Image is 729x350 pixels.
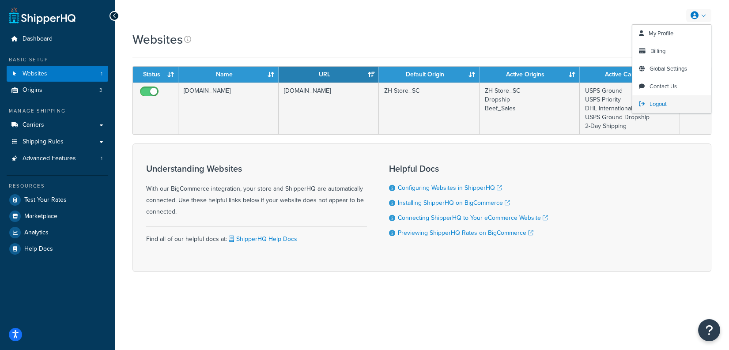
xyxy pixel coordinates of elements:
a: Analytics [7,225,108,241]
span: Dashboard [23,35,53,43]
a: Advanced Features 1 [7,151,108,167]
a: Previewing ShipperHQ Rates on BigCommerce [398,228,533,237]
h3: Helpful Docs [389,164,548,173]
a: Installing ShipperHQ on BigCommerce [398,198,510,207]
span: Marketplace [24,213,57,220]
a: Configuring Websites in ShipperHQ [398,183,502,192]
td: USPS Ground USPS Priority DHL International Ship Central USPS Ground Dropship 2-Day Shipping [580,83,680,134]
td: ZH Store_SC [379,83,479,134]
a: My Profile [632,25,711,42]
span: Websites [23,70,47,78]
span: Help Docs [24,245,53,253]
td: [DOMAIN_NAME] [178,83,279,134]
a: Test Your Rates [7,192,108,208]
button: Open Resource Center [698,319,720,341]
span: Origins [23,87,42,94]
h1: Websites [132,31,183,48]
th: Active Origins: activate to sort column ascending [480,67,580,83]
th: Status: activate to sort column ascending [133,67,178,83]
div: Resources [7,182,108,190]
a: Origins 3 [7,82,108,98]
div: Manage Shipping [7,107,108,115]
h3: Understanding Websites [146,164,367,173]
th: Name: activate to sort column ascending [178,67,279,83]
a: Logout [632,95,711,113]
span: Carriers [23,121,44,129]
span: Shipping Rules [23,138,64,146]
span: 1 [101,70,102,78]
span: Billing [650,47,665,55]
span: My Profile [649,29,673,38]
span: 3 [99,87,102,94]
a: ShipperHQ Help Docs [227,234,297,244]
div: Basic Setup [7,56,108,64]
div: Find all of our helpful docs at: [146,226,367,245]
span: Advanced Features [23,155,76,162]
span: Logout [650,100,667,108]
span: Contact Us [650,82,677,90]
a: Carriers [7,117,108,133]
a: ShipperHQ Home [9,7,76,24]
th: Active Carriers: activate to sort column ascending [580,67,680,83]
div: With our BigCommerce integration, your store and ShipperHQ are automatically connected. Use these... [146,164,367,218]
a: Contact Us [632,78,711,95]
th: Default Origin: activate to sort column ascending [379,67,479,83]
a: Marketplace [7,208,108,224]
a: Websites 1 [7,66,108,82]
td: ZH Store_SC Dropship Beef_Sales [480,83,580,134]
a: Billing [632,42,711,60]
li: Origins [7,82,108,98]
th: URL: activate to sort column ascending [279,67,379,83]
td: [DOMAIN_NAME] [279,83,379,134]
span: Test Your Rates [24,196,67,204]
li: Websites [7,66,108,82]
a: Dashboard [7,31,108,47]
a: Global Settings [632,60,711,78]
li: Advanced Features [7,151,108,167]
span: 1 [101,155,102,162]
span: Analytics [24,229,49,237]
a: Shipping Rules [7,134,108,150]
span: Global Settings [650,64,687,73]
a: Connecting ShipperHQ to Your eCommerce Website [398,213,548,222]
a: Help Docs [7,241,108,257]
